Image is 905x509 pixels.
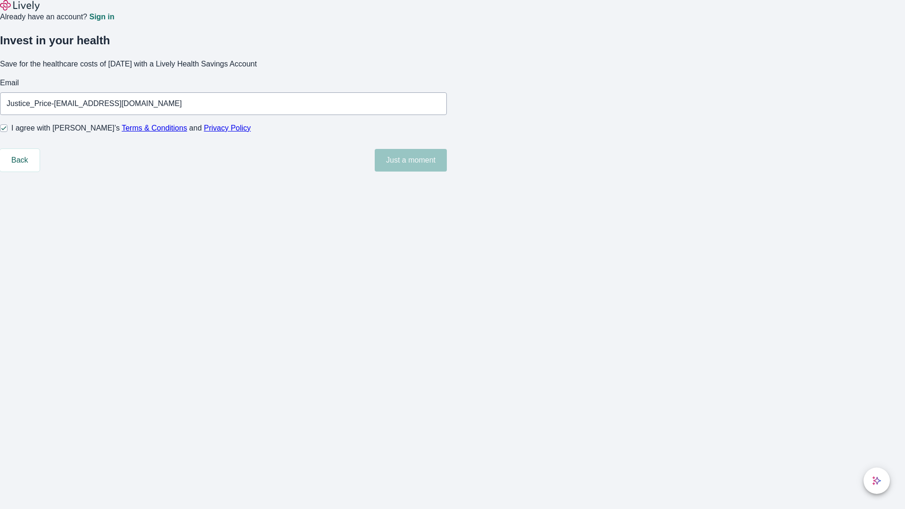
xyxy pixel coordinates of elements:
span: I agree with [PERSON_NAME]’s and [11,123,251,134]
button: chat [864,468,890,494]
a: Privacy Policy [204,124,251,132]
a: Terms & Conditions [122,124,187,132]
a: Sign in [89,13,114,21]
svg: Lively AI Assistant [872,476,881,485]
